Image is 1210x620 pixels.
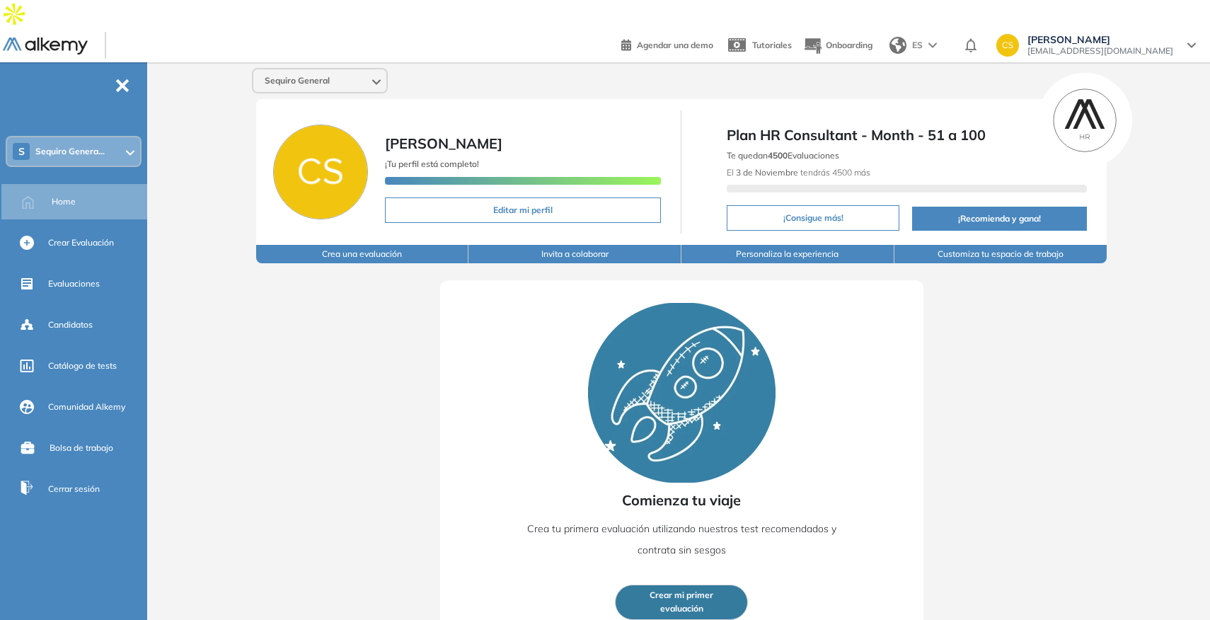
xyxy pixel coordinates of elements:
span: Crear Evaluación [48,236,114,249]
button: ¡Consigue más! [727,205,899,231]
span: Bolsa de trabajo [50,442,113,454]
img: arrow [928,42,937,48]
span: evaluación [660,602,703,616]
img: Logo [3,38,88,55]
span: Catálogo de tests [48,360,117,372]
span: Comienza tu viaje [622,490,741,511]
span: ¡Tu perfil está completo! [385,159,479,169]
span: Plan HR Consultant - Month - 51 a 100 [727,125,1087,146]
b: 4500 [768,150,788,161]
span: Agendar una demo [637,40,713,50]
a: Agendar una demo [621,35,713,52]
img: Rocket [588,303,776,483]
span: Candidatos [48,318,93,331]
iframe: Chat Widget [955,456,1210,620]
button: Customiza tu espacio de trabajo [894,245,1107,263]
span: Home [52,195,76,208]
button: Personaliza la experiencia [681,245,894,263]
button: Onboarding [803,30,872,61]
span: [EMAIL_ADDRESS][DOMAIN_NAME] [1027,45,1173,57]
p: Crea tu primera evaluación utilizando nuestros test recomendados y contrata sin sesgos [510,518,853,561]
span: Sequiro Genera... [35,146,105,157]
button: ¡Recomienda y gana! [912,207,1087,231]
span: Cerrar sesión [48,483,100,495]
span: [PERSON_NAME] [1027,34,1173,45]
span: Tutoriales [752,40,792,50]
b: 3 de Noviembre [736,167,798,178]
span: S [18,146,25,157]
span: El tendrás 4500 más [727,167,870,178]
span: Evaluaciones [48,277,100,290]
span: Comunidad Alkemy [48,401,125,413]
span: Te quedan Evaluaciones [727,150,839,161]
button: Editar mi perfil [385,197,662,223]
button: Crea una evaluación [256,245,469,263]
button: Invita a colaborar [468,245,681,263]
span: Onboarding [826,40,872,50]
div: Widget de chat [955,456,1210,620]
img: Foto de perfil [273,125,368,219]
span: Crear mi primer [650,589,713,602]
span: [PERSON_NAME] [385,134,502,152]
img: world [889,37,906,54]
a: Tutoriales [725,27,792,64]
button: Crear mi primerevaluación [615,585,748,620]
span: Sequiro General [265,75,330,86]
span: ES [912,39,923,52]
